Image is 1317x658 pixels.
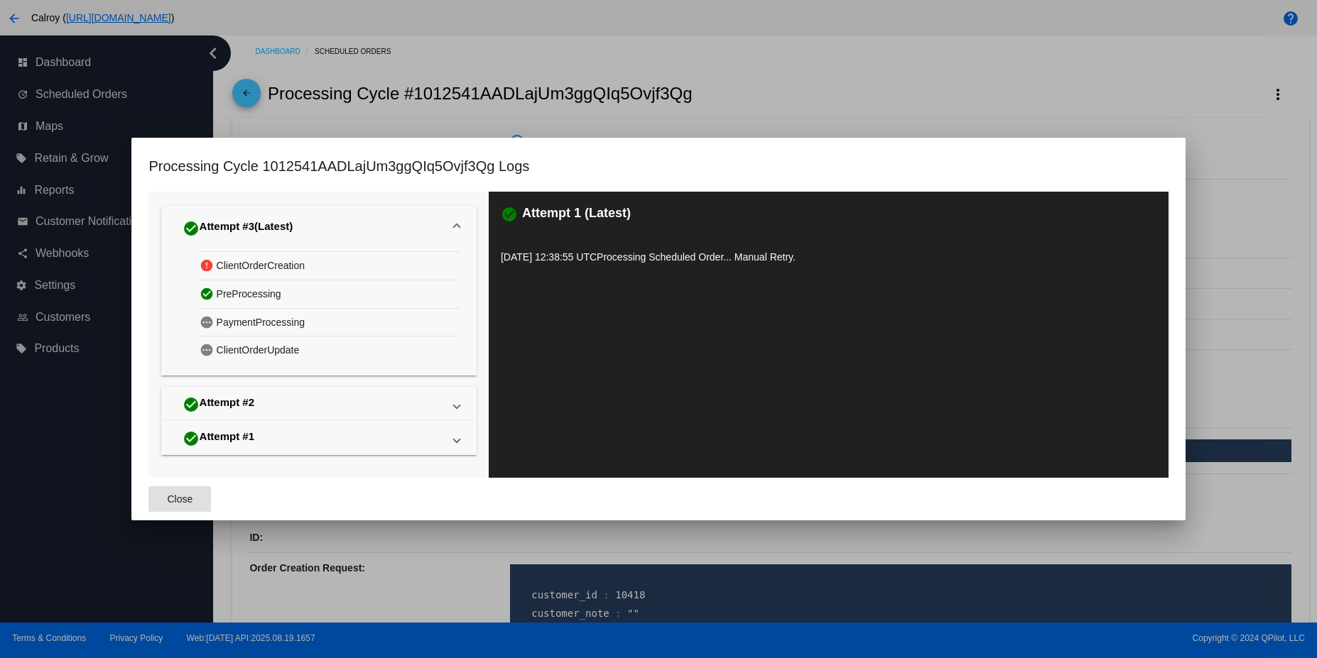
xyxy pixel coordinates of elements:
[217,283,281,305] span: PreProcessing
[501,247,1156,267] p: [DATE] 12:38:55 UTC
[200,283,217,304] mat-icon: check_circle
[148,486,211,512] button: Close dialog
[217,339,300,361] span: ClientOrderUpdate
[183,396,200,413] mat-icon: check_circle
[200,255,217,275] mat-icon: error
[200,312,217,332] mat-icon: pending
[161,387,477,421] mat-expansion-panel-header: Attempt #2
[183,217,293,240] div: Attempt #3
[254,220,293,237] span: (Latest)
[501,206,518,223] mat-icon: check_circle
[183,430,200,447] mat-icon: check_circle
[183,393,255,416] div: Attempt #2
[161,206,477,251] mat-expansion-panel-header: Attempt #3(Latest)
[597,251,796,263] span: Processing Scheduled Order... Manual Retry.
[161,421,477,455] mat-expansion-panel-header: Attempt #1
[183,220,200,237] mat-icon: check_circle
[217,312,305,334] span: PaymentProcessing
[217,255,305,277] span: ClientOrderCreation
[522,206,631,223] h3: Attempt 1 (Latest)
[200,339,217,360] mat-icon: pending
[183,427,255,450] div: Attempt #1
[168,493,193,505] span: Close
[148,155,529,177] h1: Processing Cycle 1012541AADLajUm3ggQIq5Ovjf3Qg Logs
[161,251,477,375] div: Attempt #3(Latest)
